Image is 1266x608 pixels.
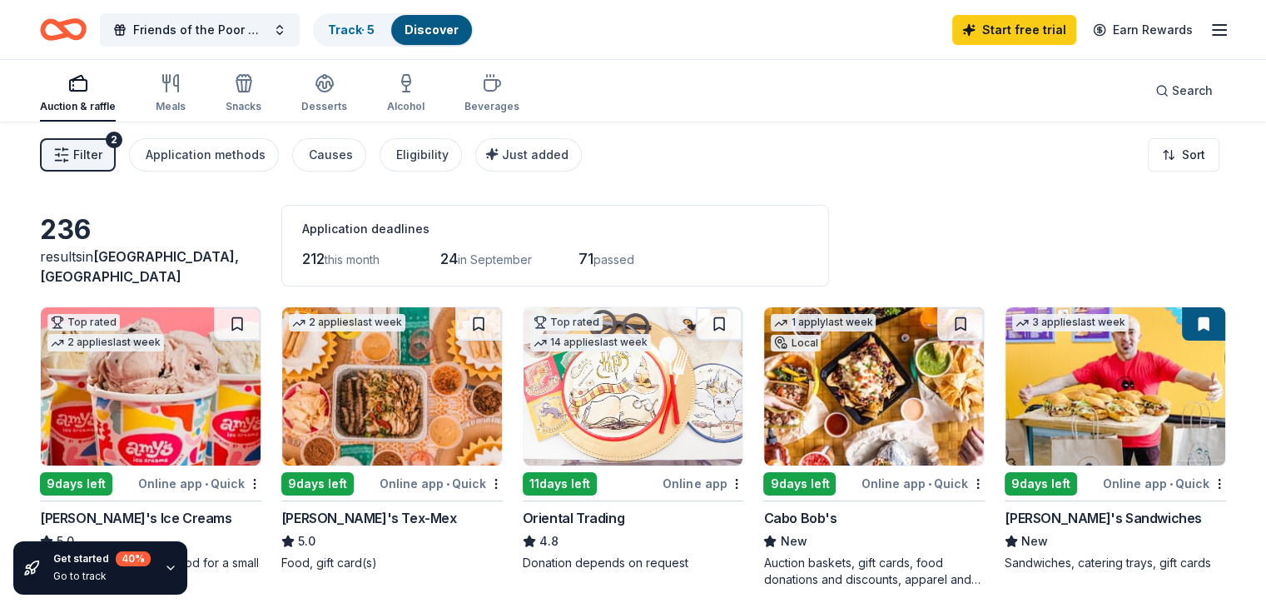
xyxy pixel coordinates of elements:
span: 4.8 [539,531,559,551]
button: Sort [1148,138,1219,172]
div: 2 applies last week [47,334,164,351]
div: Oriental Trading [523,508,625,528]
div: Causes [309,145,353,165]
div: Local [771,335,821,351]
div: 2 applies last week [289,314,405,331]
img: Image for Oriental Trading [524,307,743,466]
button: Snacks [226,67,261,122]
div: 14 applies last week [530,334,651,351]
div: Online app Quick [138,473,261,494]
button: Search [1142,74,1226,107]
div: Auction baskets, gift cards, food donations and discounts, apparel and promotional items [763,555,985,588]
button: Application methods [129,138,279,172]
span: • [928,477,931,491]
div: Eligibility [396,145,449,165]
button: Beverages [464,67,519,122]
span: [GEOGRAPHIC_DATA], [GEOGRAPHIC_DATA] [40,248,239,285]
a: Earn Rewards [1083,15,1203,45]
div: 1 apply last week [771,314,876,331]
span: in [40,248,239,285]
a: Home [40,10,87,49]
button: Friends of the Poor Walk [100,13,300,47]
img: Image for Cabo Bob's [764,307,984,466]
div: Online app Quick [380,473,503,494]
span: Sort [1182,145,1205,165]
img: Image for Ike's Sandwiches [1005,307,1225,466]
button: Track· 5Discover [313,13,474,47]
div: Desserts [301,100,347,113]
button: Filter2 [40,138,116,172]
span: • [446,477,449,491]
button: Auction & raffle [40,67,116,122]
span: 24 [440,250,458,267]
div: Top rated [530,314,603,331]
span: New [780,531,807,551]
div: 2 [106,132,122,148]
div: 9 days left [763,472,836,496]
button: Alcohol [387,67,424,122]
span: Friends of the Poor Walk [133,20,266,40]
button: Meals [156,67,186,122]
div: Alcohol [387,100,424,113]
span: passed [593,252,634,267]
div: Auction & raffle [40,100,116,113]
div: 236 [40,213,261,247]
img: Image for Chuy's Tex-Mex [282,307,502,466]
div: 9 days left [281,472,354,496]
span: in September [458,252,532,267]
div: Donation depends on request [523,555,744,571]
div: Top rated [47,314,120,331]
button: Desserts [301,67,347,122]
img: Image for Amy's Ice Creams [41,307,261,466]
div: [PERSON_NAME]'s Sandwiches [1005,508,1202,528]
div: Online app [663,473,743,494]
div: Sandwiches, catering trays, gift cards [1005,555,1226,571]
div: results [40,247,261,287]
span: Just added [502,147,568,162]
div: [PERSON_NAME]'s Ice Creams [40,508,232,528]
span: Filter [73,145,102,165]
span: 71 [578,250,593,267]
div: 9 days left [40,472,112,496]
span: New [1021,531,1048,551]
span: 212 [302,250,325,267]
a: Image for Cabo Bob's1 applylast weekLocal9days leftOnline app•QuickCabo Bob'sNewAuction baskets, ... [763,306,985,588]
div: [PERSON_NAME]'s Tex-Mex [281,508,457,528]
span: Search [1172,81,1213,101]
div: Go to track [53,570,151,583]
span: 5.0 [298,531,315,551]
button: Just added [475,138,582,172]
div: Meals [156,100,186,113]
a: Discover [405,22,459,37]
div: Beverages [464,100,519,113]
a: Image for Oriental TradingTop rated14 applieslast week11days leftOnline appOriental Trading4.8Don... [523,306,744,571]
button: Eligibility [380,138,462,172]
div: Online app Quick [861,473,985,494]
div: 9 days left [1005,472,1077,496]
a: Image for Amy's Ice CreamsTop rated2 applieslast week9days leftOnline app•Quick[PERSON_NAME]'s Ic... [40,306,261,588]
span: • [1169,477,1173,491]
div: Application methods [146,145,266,165]
a: Image for Chuy's Tex-Mex2 applieslast week9days leftOnline app•Quick[PERSON_NAME]'s Tex-Mex5.0Foo... [281,306,503,571]
div: Cabo Bob's [763,508,837,528]
a: Image for Ike's Sandwiches3 applieslast week9days leftOnline app•Quick[PERSON_NAME]'s SandwichesN... [1005,306,1226,571]
a: Start free trial [952,15,1076,45]
span: • [205,477,208,491]
div: 40 % [116,551,151,566]
div: Food, gift card(s) [281,555,503,571]
div: Application deadlines [302,219,808,239]
span: this month [325,252,380,267]
div: Snacks [226,100,261,113]
button: Causes [292,138,366,172]
div: Online app Quick [1103,473,1226,494]
div: 11 days left [523,472,597,496]
div: 3 applies last week [1012,314,1129,331]
a: Track· 5 [328,22,375,37]
div: Get started [53,551,151,566]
